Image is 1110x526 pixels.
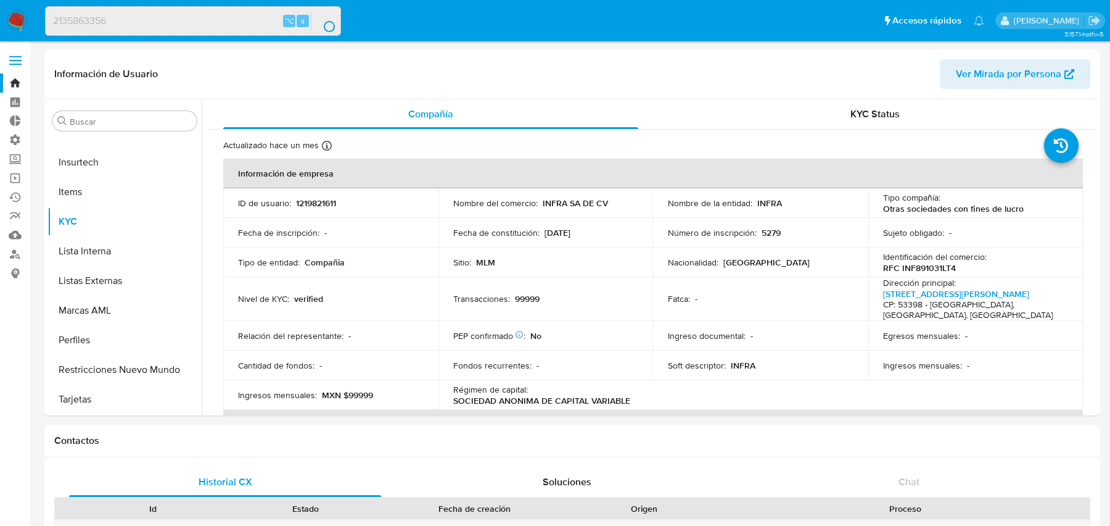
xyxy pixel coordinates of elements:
a: Salir [1088,14,1101,27]
a: [STREET_ADDRESS][PERSON_NAME] [883,288,1029,300]
p: Cantidad de fondos : [238,360,314,371]
span: Chat [898,475,919,489]
button: Marcas AML [47,296,202,325]
p: Identificación del comercio : [883,251,987,262]
input: Buscar [70,116,192,127]
th: Información de empresa [223,159,1083,188]
button: Items [47,177,202,207]
div: Estado [237,503,372,515]
h1: Contactos [54,435,1090,447]
p: Nombre de la entidad : [668,198,752,209]
p: Actualizado hace un mes [223,140,319,151]
p: Fatca : [668,293,690,304]
p: No [530,330,541,341]
p: ID de usuario : [238,198,291,209]
span: Accesos rápidos [892,14,961,27]
p: juan.calo@mercadolibre.com [1014,15,1083,27]
span: Compañía [408,107,453,121]
p: Tipo compañía : [883,192,940,203]
p: Compañia [305,257,345,268]
button: Perfiles [47,325,202,355]
span: Soluciones [543,475,591,489]
div: Origen [577,503,712,515]
div: Proceso [729,503,1081,515]
p: - [967,360,969,371]
p: Egresos mensuales : [883,330,960,341]
p: SOCIEDAD ANONIMA DE CAPITAL VARIABLE [453,395,630,406]
button: search-icon [311,12,336,30]
button: Insurtech [47,148,202,177]
h4: CP: 53398 - [GEOGRAPHIC_DATA], [GEOGRAPHIC_DATA], [GEOGRAPHIC_DATA] [883,299,1064,321]
p: Sitio : [453,257,471,268]
p: Otras sociedades con fines de lucro [883,203,1024,214]
p: [DATE] [545,227,570,238]
button: Lista Interna [47,236,202,266]
p: Sujeto obligado : [883,227,944,238]
span: s [301,15,305,27]
span: Ver Mirada por Persona [956,59,1061,89]
p: - [695,293,697,304]
p: Nombre del comercio : [453,198,538,209]
p: Fondos recurrentes : [453,360,532,371]
p: [GEOGRAPHIC_DATA] [723,257,810,268]
p: INFRA [731,360,755,371]
button: Listas Externas [47,266,202,296]
button: KYC [47,207,202,236]
p: Transacciones : [453,293,510,304]
a: Notificaciones [974,15,984,26]
p: verified [294,293,323,304]
input: Buscar usuario o caso... [46,13,340,29]
p: Nacionalidad : [668,257,718,268]
span: Historial CX [199,475,252,489]
p: Nivel de KYC : [238,293,289,304]
p: Soft descriptor : [668,360,726,371]
p: Número de inscripción : [668,227,757,238]
p: Fecha de inscripción : [238,227,319,238]
button: Tarjetas [47,385,202,414]
p: PEP confirmado : [453,330,525,341]
p: - [319,360,322,371]
button: Buscar [57,116,67,126]
p: RFC INF891031LT4 [883,262,956,273]
span: KYC Status [850,107,900,121]
p: - [536,360,539,371]
p: - [750,330,753,341]
p: Régimen de capital : [453,384,528,395]
p: 99999 [515,293,540,304]
div: Id [85,503,220,515]
span: ⌥ [285,15,294,27]
p: - [965,330,968,341]
div: Fecha de creación [390,503,559,515]
button: Ver Mirada por Persona [940,59,1090,89]
p: INFRA SA DE CV [543,198,608,209]
p: Ingresos mensuales : [883,360,962,371]
p: Ingresos mensuales : [238,390,317,401]
button: Restricciones Nuevo Mundo [47,355,202,385]
th: Datos de contacto [223,410,1083,440]
p: Fecha de constitución : [453,227,540,238]
p: 5279 [762,227,781,238]
p: Relación del representante : [238,330,343,341]
p: Ingreso documental : [668,330,746,341]
p: - [949,227,952,238]
p: 1219821611 [296,198,336,209]
p: INFRA [757,198,782,209]
p: - [324,227,327,238]
p: Tipo de entidad : [238,257,300,268]
p: Dirección principal : [883,277,956,288]
p: - [348,330,351,341]
h1: Información de Usuario [54,68,158,80]
p: MLM [476,257,495,268]
p: MXN $99999 [322,390,373,401]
